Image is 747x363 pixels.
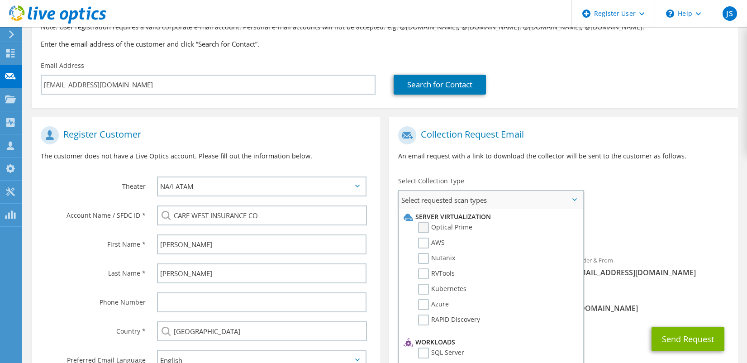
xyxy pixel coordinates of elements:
label: RVTools [418,268,455,279]
h1: Register Customer [41,126,366,144]
label: Email Address [41,61,84,70]
a: Search for Contact [394,75,486,95]
svg: \n [666,10,674,18]
label: SQL Server [418,348,464,358]
div: CC & Reply To [389,287,737,318]
div: Requested Collections [389,213,737,246]
label: Theater [41,177,146,191]
label: Last Name * [41,263,146,278]
label: Kubernetes [418,284,466,295]
label: First Name * [41,234,146,249]
span: Select requested scan types [399,191,582,209]
label: AWS [418,238,445,248]
label: Azure [418,299,449,310]
li: Server Virtualization [401,211,578,222]
label: Phone Number [41,292,146,307]
p: The customer does not have a Live Optics account. Please fill out the information below. [41,151,371,161]
div: To [389,251,563,282]
p: An email request with a link to download the collector will be sent to the customer as follows. [398,151,728,161]
button: Send Request [652,327,724,351]
h3: Enter the email address of the customer and click “Search for Contact”. [41,39,729,49]
span: JS [723,6,737,21]
label: Nutanix [418,253,455,264]
span: [EMAIL_ADDRESS][DOMAIN_NAME] [573,267,729,277]
div: Sender & From [564,251,738,282]
label: Account Name / SFDC ID * [41,205,146,220]
label: Country * [41,321,146,336]
li: Workloads [401,337,578,348]
h1: Collection Request Email [398,126,724,144]
label: Optical Prime [418,222,472,233]
label: Select Collection Type [398,177,464,186]
label: RAPID Discovery [418,315,480,325]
